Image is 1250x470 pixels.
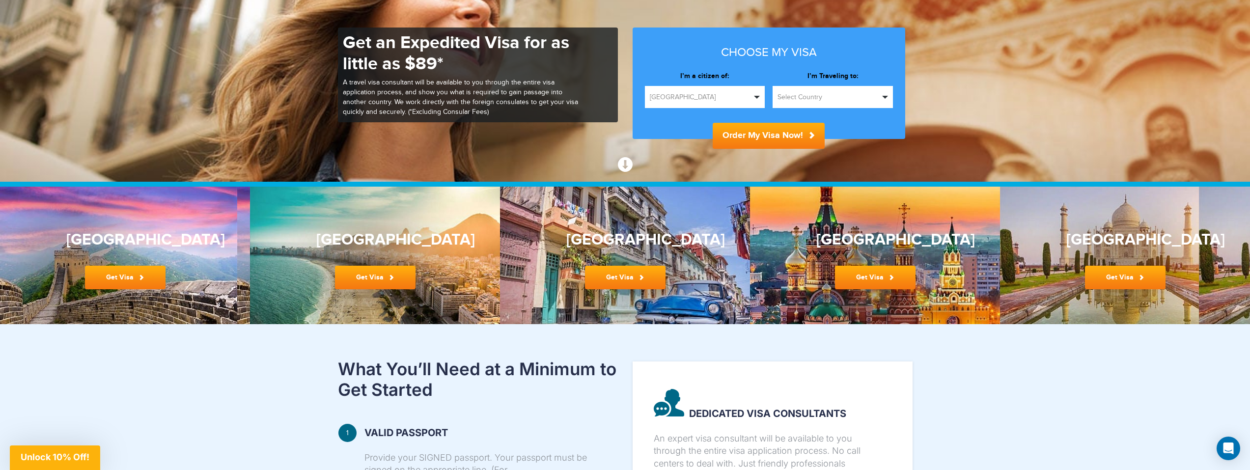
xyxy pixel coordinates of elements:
[66,231,184,249] h3: [GEOGRAPHIC_DATA]
[316,231,434,249] h3: [GEOGRAPHIC_DATA]
[650,92,751,102] span: [GEOGRAPHIC_DATA]
[645,86,765,108] button: [GEOGRAPHIC_DATA]
[1066,231,1184,249] h3: [GEOGRAPHIC_DATA]
[654,389,684,416] img: image description
[21,452,89,462] span: Unlock 10% Off!
[585,266,666,289] a: Get Visa
[364,427,603,439] strong: Valid passport
[713,123,825,149] button: Order My Visa Now!
[1085,266,1166,289] a: Get Visa
[654,392,882,419] strong: Dedicated visa consultants
[835,266,916,289] a: Get Visa
[773,71,893,81] label: I’m Traveling to:
[778,92,879,102] span: Select Country
[335,266,416,289] a: Get Visa
[645,71,765,81] label: I’m a citizen of:
[1217,437,1240,460] div: Open Intercom Messenger
[343,32,579,75] h1: Get an Expedited Visa for as little as $89*
[566,231,684,249] h3: [GEOGRAPHIC_DATA]
[645,46,893,59] h3: Choose my visa
[338,359,618,400] h2: What You’ll Need at a Minimum to Get Started
[816,231,934,249] h3: [GEOGRAPHIC_DATA]
[343,78,579,117] p: A travel visa consultant will be available to you through the entire visa application process, an...
[85,266,166,289] a: Get Visa
[773,86,893,108] button: Select Country
[10,445,100,470] div: Unlock 10% Off!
